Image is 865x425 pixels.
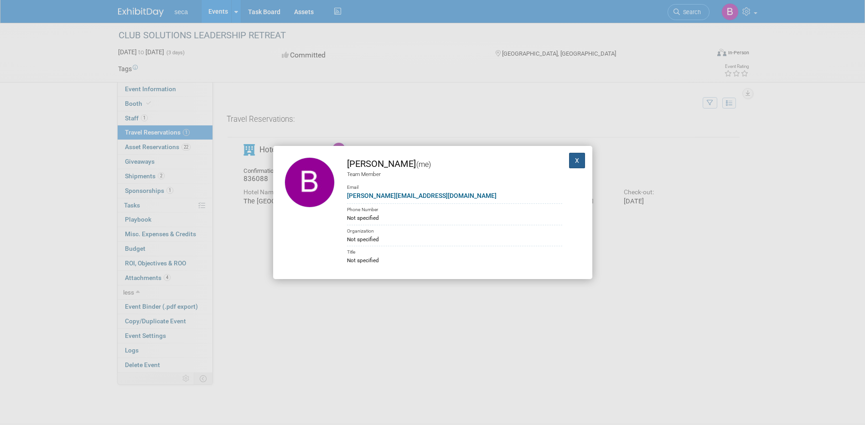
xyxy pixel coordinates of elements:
button: X [569,153,585,168]
div: Not specified [347,256,562,264]
div: Not specified [347,235,562,244]
img: Bob Surface [285,157,335,207]
a: [PERSON_NAME][EMAIL_ADDRESS][DOMAIN_NAME] [347,192,497,199]
span: (me) [416,160,431,169]
div: Phone Number [347,203,562,214]
div: Team Member [347,171,562,178]
div: Organization [347,225,562,235]
div: Email [347,178,562,191]
div: Not specified [347,214,562,222]
div: Title [347,246,562,256]
div: [PERSON_NAME] [347,157,562,171]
